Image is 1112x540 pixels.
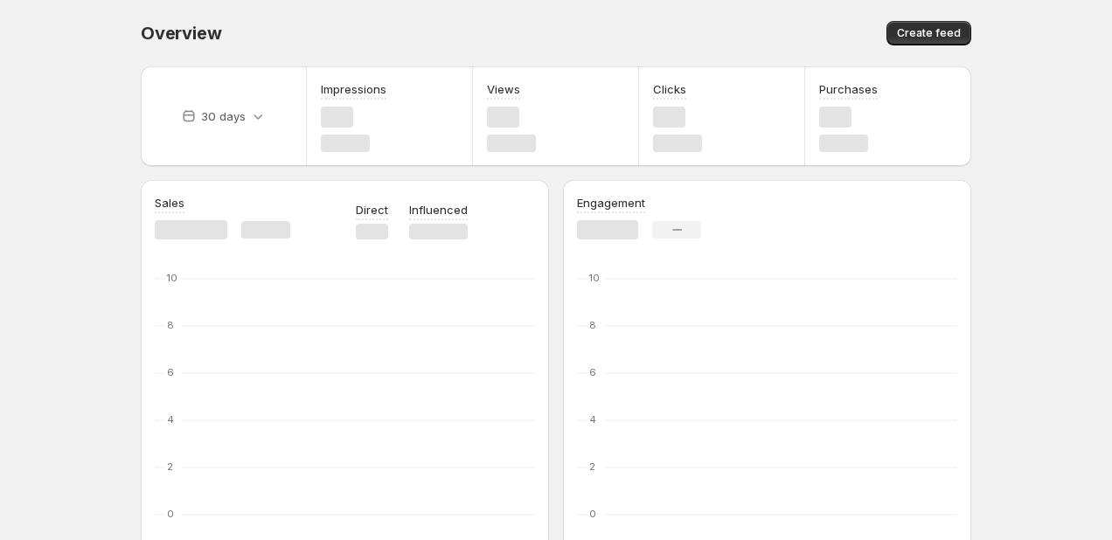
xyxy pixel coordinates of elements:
h3: Impressions [321,80,386,98]
h3: Engagement [577,194,645,211]
p: Direct [356,201,388,218]
text: 8 [589,319,596,331]
span: Create feed [897,26,961,40]
text: 6 [589,366,596,378]
text: 0 [589,508,596,520]
text: 10 [589,272,600,284]
p: Influenced [409,201,468,218]
text: 4 [589,413,596,426]
text: 10 [167,272,177,284]
button: Create feed [886,21,971,45]
text: 8 [167,319,174,331]
h3: Purchases [819,80,878,98]
h3: Sales [155,194,184,211]
text: 2 [589,460,595,473]
h3: Views [487,80,520,98]
p: 30 days [201,107,246,125]
text: 4 [167,413,174,426]
text: 0 [167,508,174,520]
h3: Clicks [653,80,686,98]
span: Overview [141,23,221,44]
text: 2 [167,460,173,473]
text: 6 [167,366,174,378]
